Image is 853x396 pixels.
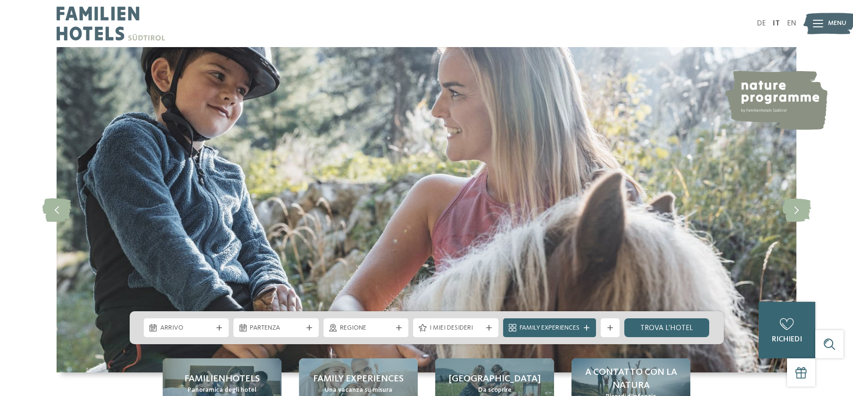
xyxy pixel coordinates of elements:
[624,318,710,337] a: trova l’hotel
[250,323,302,333] span: Partenza
[520,323,580,333] span: Family Experiences
[478,386,512,395] span: Da scoprire
[773,20,780,27] a: IT
[313,372,404,386] span: Family experiences
[757,20,766,27] a: DE
[57,47,796,372] img: Family hotel Alto Adige: the happy family places!
[324,386,392,395] span: Una vacanza su misura
[581,366,681,392] span: A contatto con la natura
[430,323,482,333] span: I miei desideri
[160,323,213,333] span: Arrivo
[787,20,796,27] a: EN
[449,372,541,386] span: [GEOGRAPHIC_DATA]
[188,386,257,395] span: Panoramica degli hotel
[828,19,846,28] span: Menu
[340,323,392,333] span: Regione
[184,372,260,386] span: Familienhotels
[724,71,828,130] img: nature programme by Familienhotels Südtirol
[772,336,802,343] span: richiedi
[759,302,815,358] a: richiedi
